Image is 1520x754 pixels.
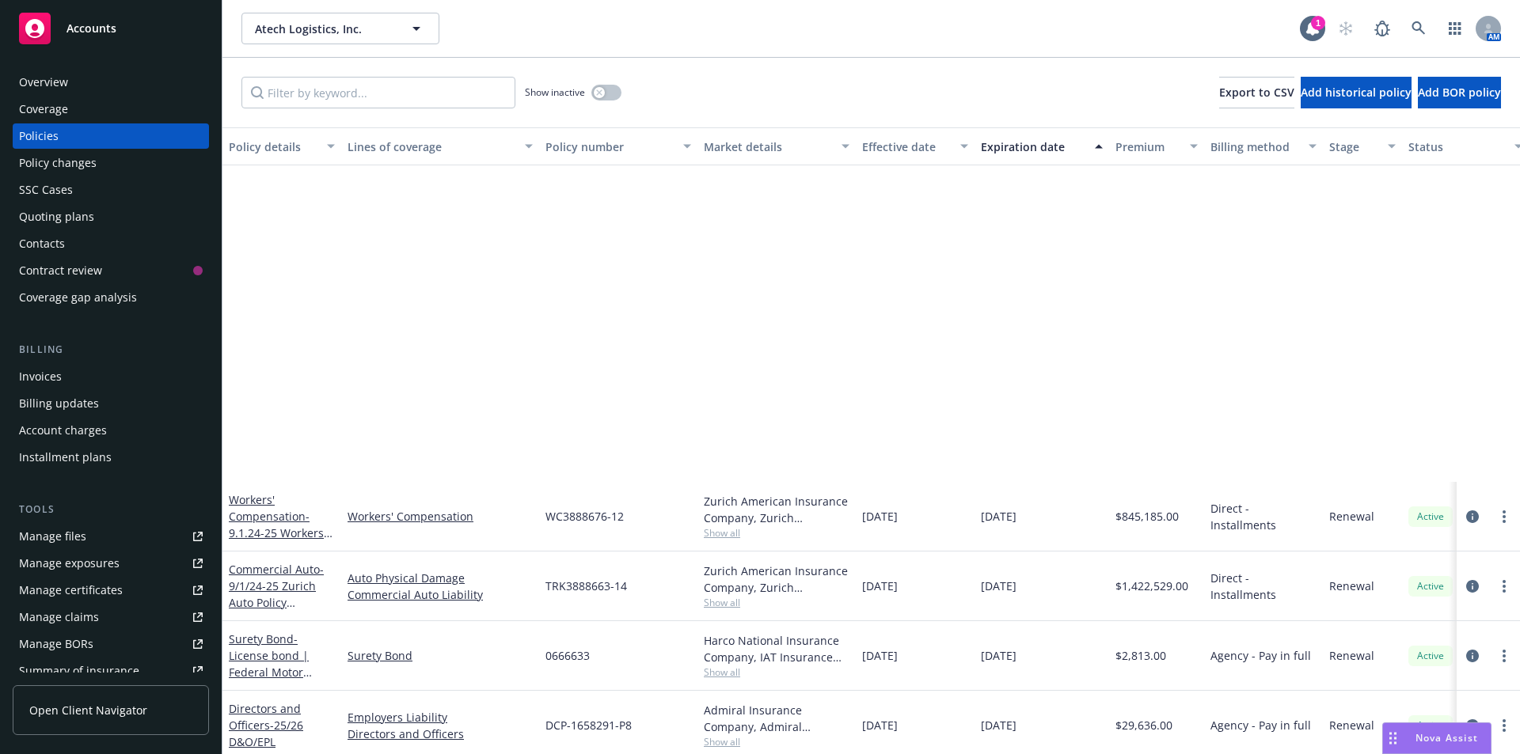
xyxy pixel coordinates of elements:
[1204,127,1323,165] button: Billing method
[981,508,1016,525] span: [DATE]
[13,391,209,416] a: Billing updates
[241,77,515,108] input: Filter by keyword...
[545,717,632,733] span: DCP-1658291-P8
[981,138,1085,155] div: Expiration date
[1463,716,1482,735] a: circleInformation
[981,578,1016,594] span: [DATE]
[1329,717,1374,733] span: Renewal
[704,665,849,679] span: Show all
[1439,13,1471,44] a: Switch app
[19,391,99,416] div: Billing updates
[255,21,392,37] span: Atech Logistics, Inc.
[19,97,68,122] div: Coverage
[975,127,1109,165] button: Expiration date
[1495,507,1514,526] a: more
[19,658,139,684] div: Summary of insurance
[1415,718,1446,733] span: Active
[1418,85,1501,100] span: Add BOR policy
[348,726,533,742] a: Directors and Officers
[13,70,209,95] a: Overview
[19,604,99,630] div: Manage claims
[1210,647,1311,664] span: Agency - Pay in full
[545,508,624,525] span: WC3888676-12
[862,138,951,155] div: Effective date
[1495,646,1514,665] a: more
[862,717,898,733] span: [DATE]
[1495,577,1514,596] a: more
[13,285,209,310] a: Coverage gap analysis
[241,13,439,44] button: Atech Logistics, Inc.
[229,138,317,155] div: Policy details
[1330,13,1362,44] a: Start snowing
[19,551,120,576] div: Manage exposures
[981,647,1016,664] span: [DATE]
[13,231,209,256] a: Contacts
[13,578,209,603] a: Manage certificates
[348,586,533,603] a: Commercial Auto Liability
[704,702,849,735] div: Admiral Insurance Company, Admiral Insurance Group ([PERSON_NAME] Corporation), CRC Group
[1329,647,1374,664] span: Renewal
[29,702,147,718] span: Open Client Navigator
[1301,85,1412,100] span: Add historical policy
[704,596,849,609] span: Show all
[1115,138,1180,155] div: Premium
[545,578,627,594] span: TRK3888663-14
[1301,77,1412,108] button: Add historical policy
[1219,85,1294,100] span: Export to CSV
[704,632,849,665] div: Harco National Insurance Company, IAT Insurance Group
[1115,578,1188,594] span: $1,422,529.00
[704,563,849,596] div: Zurich American Insurance Company, Zurich Insurance Group
[19,231,65,256] div: Contacts
[229,509,332,557] span: - 9.1.24-25 Workers Comp (Captive)
[19,123,59,149] div: Policies
[19,258,102,283] div: Contract review
[348,138,515,155] div: Lines of coverage
[1210,717,1311,733] span: Agency - Pay in full
[1415,649,1446,663] span: Active
[229,631,312,696] a: Surety Bond
[19,631,93,657] div: Manage BORs
[704,735,849,748] span: Show all
[1463,646,1482,665] a: circleInformation
[704,493,849,526] div: Zurich American Insurance Company, Zurich Insurance Group, Artex risk
[1382,722,1491,754] button: Nova Assist
[13,150,209,176] a: Policy changes
[1329,138,1378,155] div: Stage
[13,502,209,517] div: Tools
[1311,16,1325,30] div: 1
[348,570,533,586] a: Auto Physical Damage
[1408,138,1505,155] div: Status
[19,418,107,443] div: Account charges
[13,524,209,549] a: Manage files
[862,647,898,664] span: [DATE]
[1463,577,1482,596] a: circleInformation
[19,364,62,389] div: Invoices
[19,204,94,229] div: Quoting plans
[13,177,209,203] a: SSC Cases
[981,717,1016,733] span: [DATE]
[13,258,209,283] a: Contract review
[704,526,849,540] span: Show all
[19,150,97,176] div: Policy changes
[13,204,209,229] a: Quoting plans
[1210,500,1317,533] span: Direct - Installments
[19,285,137,310] div: Coverage gap analysis
[1210,138,1299,155] div: Billing method
[13,6,209,51] a: Accounts
[1463,507,1482,526] a: circleInformation
[348,647,533,664] a: Surety Bond
[1329,578,1374,594] span: Renewal
[525,85,585,99] span: Show inactive
[348,709,533,726] a: Employers Liability
[1495,716,1514,735] a: more
[341,127,539,165] button: Lines of coverage
[13,97,209,122] a: Coverage
[704,138,832,155] div: Market details
[13,342,209,358] div: Billing
[1115,647,1166,664] span: $2,813.00
[13,551,209,576] span: Manage exposures
[1415,731,1478,745] span: Nova Assist
[229,562,324,627] a: Commercial Auto
[13,364,209,389] a: Invoices
[229,492,324,557] a: Workers' Compensation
